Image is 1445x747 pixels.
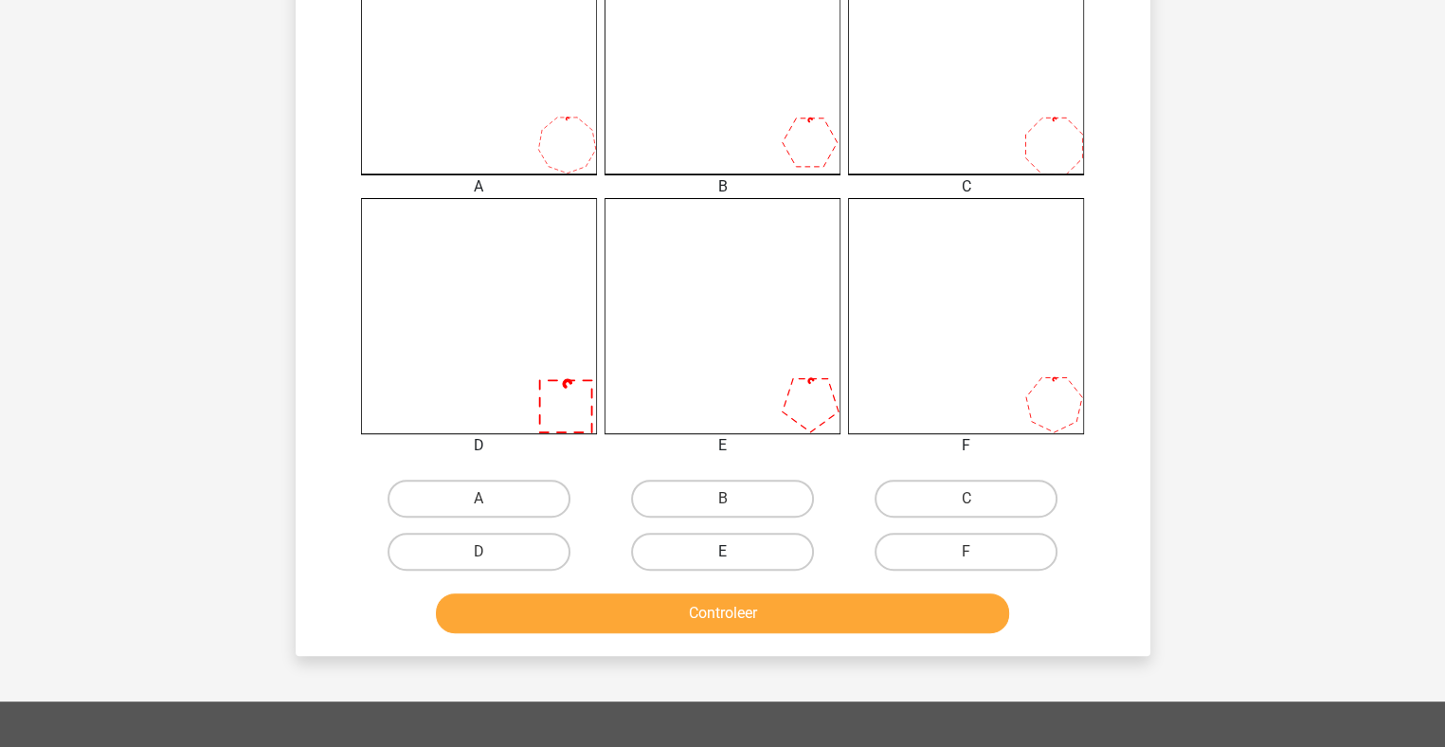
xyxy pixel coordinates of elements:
[347,434,611,457] div: D
[875,533,1057,571] label: F
[347,175,611,198] div: A
[834,434,1098,457] div: F
[631,533,814,571] label: E
[834,175,1098,198] div: C
[436,593,1009,633] button: Controleer
[631,480,814,518] label: B
[590,175,855,198] div: B
[590,434,855,457] div: E
[875,480,1057,518] label: C
[388,480,570,518] label: A
[388,533,570,571] label: D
